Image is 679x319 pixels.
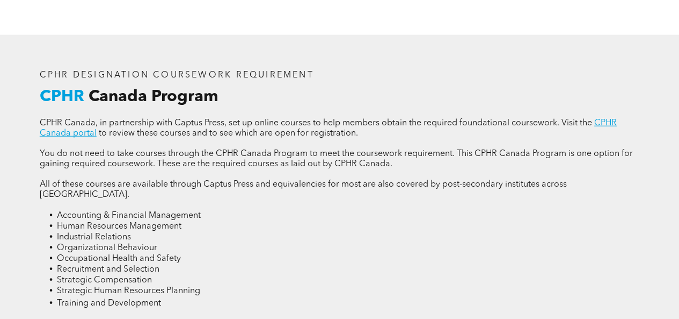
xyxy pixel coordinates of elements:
[57,244,157,252] span: Organizational Behaviour
[57,211,201,220] span: Accounting & Financial Management
[40,71,314,80] span: CPHR DESIGNATION COURSEWORK REQUIREMENT
[57,287,200,295] span: Strategic Human Resources Planning
[57,299,161,308] span: Training and Development
[99,129,358,138] span: to review these courses and to see which are open for registration.
[40,89,84,105] span: CPHR
[57,254,181,263] span: Occupational Health and Safety
[40,119,592,127] span: CPHR Canada, in partnership with Captus Press, set up online courses to help members obtain the r...
[40,180,567,199] span: All of these courses are available through Captus Press and equivalencies for most are also cover...
[57,233,131,242] span: Industrial Relations
[57,222,181,231] span: Human Resources Management
[40,150,633,168] span: You do not need to take courses through the CPHR Canada Program to meet the coursework requiremen...
[89,89,218,105] span: Canada Program
[57,265,159,274] span: Recruitment and Selection
[57,276,152,285] span: Strategic Compensation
